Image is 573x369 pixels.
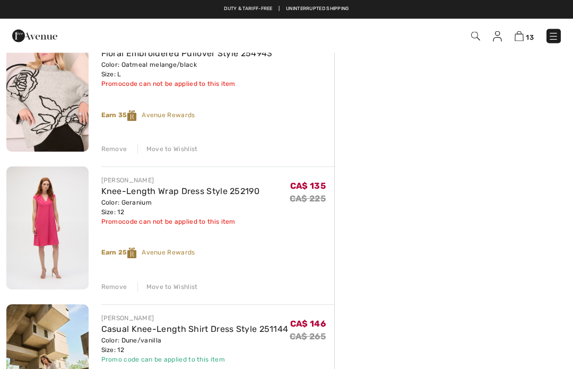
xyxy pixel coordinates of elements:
[101,187,260,197] a: Knee-Length Wrap Dress Style 252190
[101,314,289,323] div: [PERSON_NAME]
[101,80,273,89] div: Promocode can not be applied to this item
[526,33,534,41] span: 13
[515,30,534,42] a: 13
[101,111,335,121] div: Avenue Rewards
[290,332,326,342] s: CA$ 265
[515,31,524,41] img: Shopping Bag
[12,30,57,40] a: 1ère Avenue
[101,248,335,259] div: Avenue Rewards
[101,355,289,365] div: Promo code can be applied to this item
[101,283,127,292] div: Remove
[101,176,260,186] div: [PERSON_NAME]
[101,249,142,257] strong: Earn 25
[137,145,198,154] div: Move to Wishlist
[101,60,273,80] div: Color: Oatmeal melange/black Size: L
[101,198,260,217] div: Color: Geranium Size: 12
[290,181,326,191] span: CA$ 135
[127,111,137,121] img: Reward-Logo.svg
[548,31,559,42] img: Menu
[493,31,502,42] img: My Info
[12,25,57,47] img: 1ère Avenue
[101,112,142,119] strong: Earn 35
[101,217,260,227] div: Promocode can not be applied to this item
[6,167,89,289] img: Knee-Length Wrap Dress Style 252190
[127,248,137,259] img: Reward-Logo.svg
[137,283,198,292] div: Move to Wishlist
[101,324,289,335] a: Casual Knee-Length Shirt Dress Style 251144
[290,319,326,329] span: CA$ 146
[471,32,480,41] img: Search
[101,336,289,355] div: Color: Dune/vanilla Size: 12
[224,6,349,11] a: Duty & tariff-free | Uninterrupted shipping
[6,29,89,152] img: Floral Embroidered Pullover Style 254943
[101,145,127,154] div: Remove
[101,49,273,59] a: Floral Embroidered Pullover Style 254943
[290,194,326,204] s: CA$ 225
